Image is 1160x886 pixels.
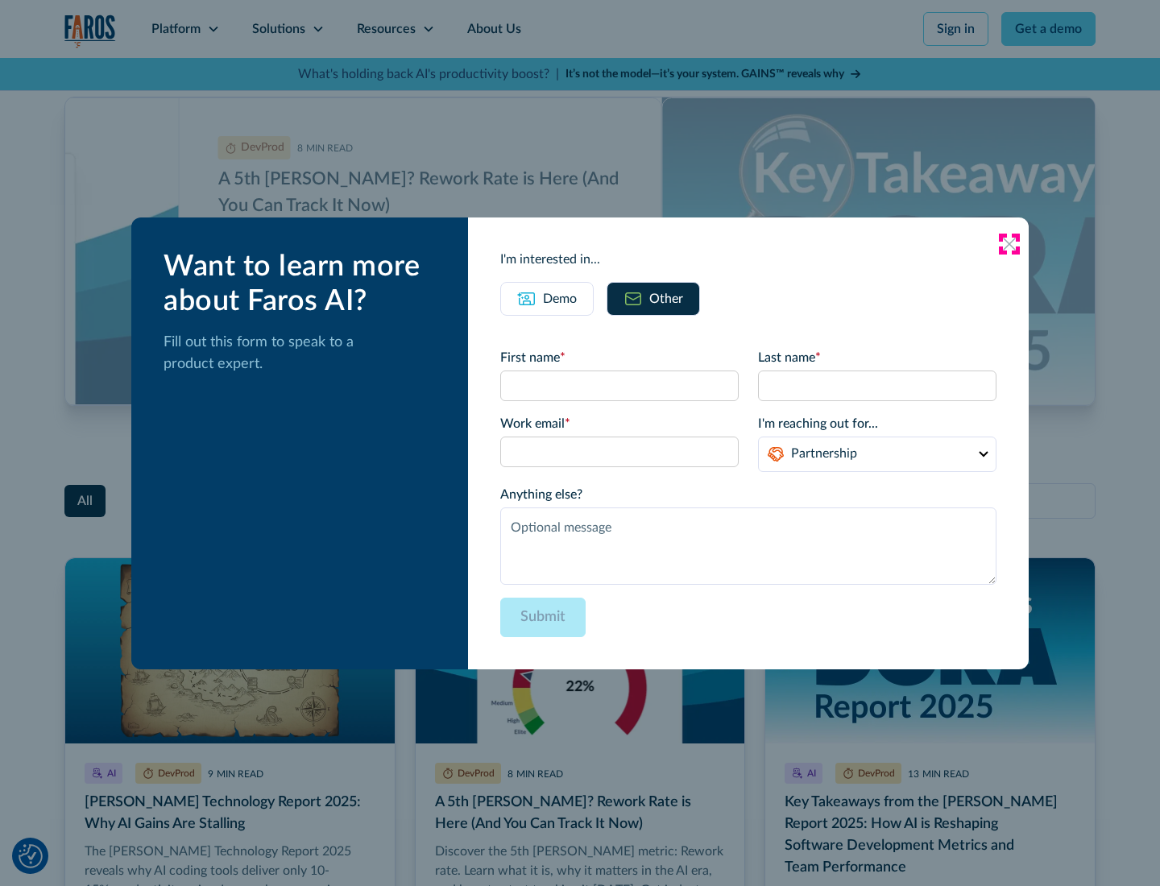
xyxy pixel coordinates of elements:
[164,250,442,319] div: Want to learn more about Faros AI?
[500,598,586,637] input: Submit
[500,348,996,637] form: Email Form
[164,332,442,375] p: Fill out this form to speak to a product expert.
[543,289,577,308] div: Demo
[500,485,996,504] label: Anything else?
[758,348,996,367] label: Last name
[649,289,683,308] div: Other
[500,414,739,433] label: Work email
[500,348,739,367] label: First name
[758,414,996,433] label: I'm reaching out for...
[500,250,996,269] div: I'm interested in...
